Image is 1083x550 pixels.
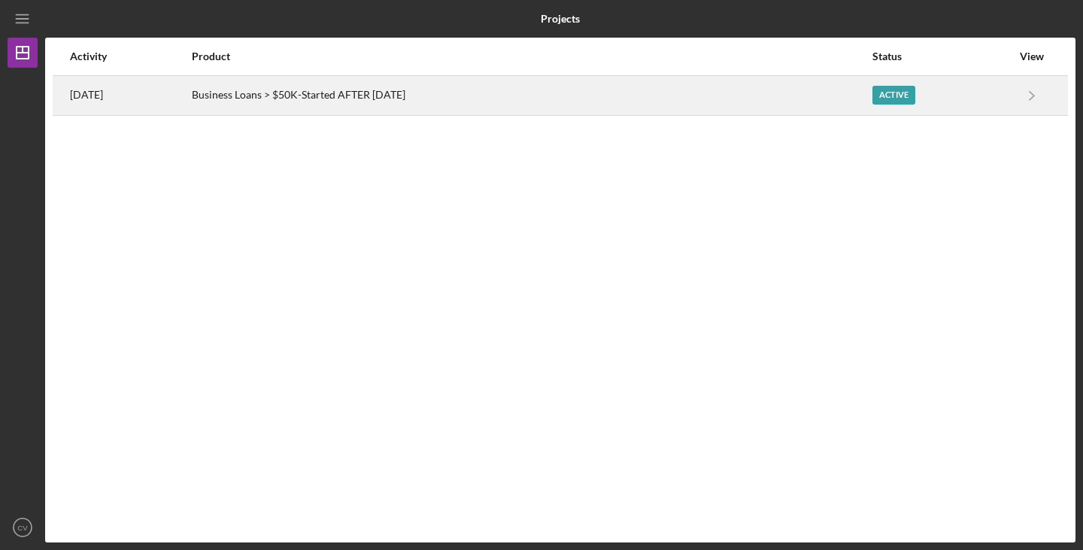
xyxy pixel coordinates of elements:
button: CV [8,512,38,542]
div: Active [872,86,915,105]
div: Business Loans > $50K-Started AFTER [DATE] [192,77,872,114]
text: CV [17,524,28,532]
div: Product [192,50,872,62]
time: 2025-09-20 18:45 [70,89,103,101]
div: View [1013,50,1051,62]
b: Projects [541,13,580,25]
div: Status [872,50,1012,62]
div: Activity [70,50,190,62]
